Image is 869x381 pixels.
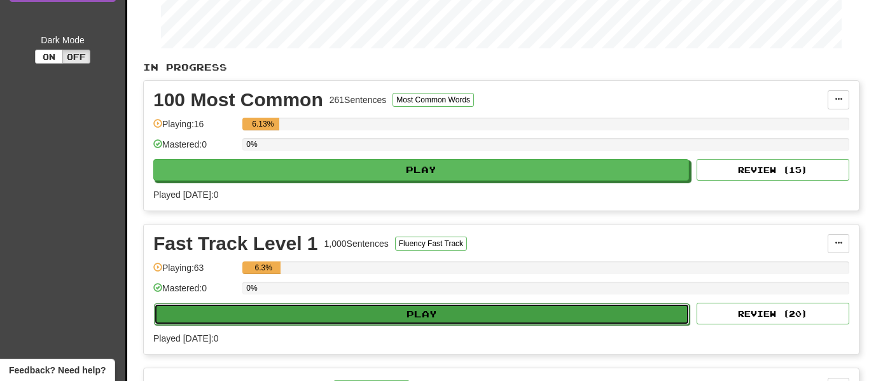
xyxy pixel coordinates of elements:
button: Off [62,50,90,64]
span: Open feedback widget [9,364,106,377]
div: 100 Most Common [153,90,323,109]
div: 1,000 Sentences [324,237,389,250]
button: Play [154,303,690,325]
div: 6.13% [246,118,279,130]
button: Fluency Fast Track [395,237,467,251]
button: Most Common Words [393,93,474,107]
button: Play [153,159,689,181]
div: Mastered: 0 [153,138,236,159]
div: 6.3% [246,261,281,274]
div: Dark Mode [10,34,116,46]
button: Review (20) [697,303,849,324]
button: Review (15) [697,159,849,181]
span: Played [DATE]: 0 [153,190,218,200]
div: Playing: 63 [153,261,236,282]
div: Mastered: 0 [153,282,236,303]
p: In Progress [143,61,859,74]
div: Playing: 16 [153,118,236,139]
div: Fast Track Level 1 [153,234,318,253]
span: Played [DATE]: 0 [153,333,218,343]
div: 261 Sentences [330,94,387,106]
button: On [35,50,63,64]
